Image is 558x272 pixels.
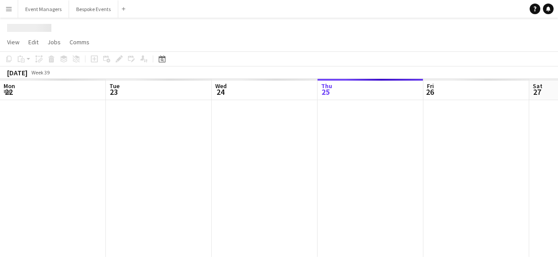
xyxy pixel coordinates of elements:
[7,38,19,46] span: View
[25,36,42,48] a: Edit
[321,82,332,90] span: Thu
[66,36,93,48] a: Comms
[29,69,51,76] span: Week 39
[109,82,120,90] span: Tue
[47,38,61,46] span: Jobs
[4,36,23,48] a: View
[7,68,27,77] div: [DATE]
[427,82,434,90] span: Fri
[70,38,89,46] span: Comms
[533,82,542,90] span: Sat
[320,87,332,97] span: 25
[4,82,15,90] span: Mon
[108,87,120,97] span: 23
[18,0,69,18] button: Event Managers
[214,87,227,97] span: 24
[44,36,64,48] a: Jobs
[28,38,39,46] span: Edit
[69,0,118,18] button: Bespoke Events
[531,87,542,97] span: 27
[2,87,15,97] span: 22
[426,87,434,97] span: 26
[215,82,227,90] span: Wed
